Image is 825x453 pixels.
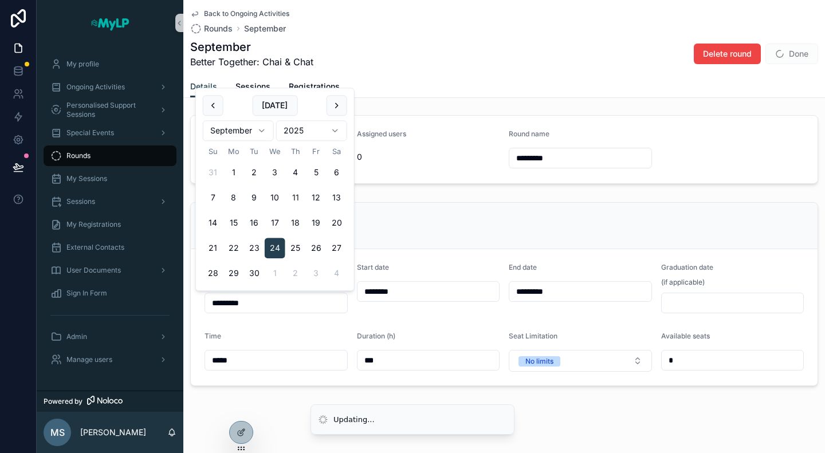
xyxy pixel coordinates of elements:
a: Manage users [44,349,176,370]
a: Details [190,76,217,98]
span: Special Events [66,128,114,137]
button: Thursday, September 18th, 2025 [285,213,306,234]
button: Monday, September 8th, 2025 [223,188,244,208]
button: Wednesday, September 24th, 2025, selected [265,238,285,259]
span: My Registrations [66,220,121,229]
a: Powered by [37,391,183,412]
a: Admin [44,326,176,347]
a: Sign In Form [44,283,176,304]
button: Thursday, September 4th, 2025 [285,163,306,183]
a: Registrations [289,76,340,99]
button: Tuesday, September 2nd, 2025 [244,163,265,183]
span: Rounds [66,151,91,160]
span: Seat Limitation [509,332,557,340]
span: Time [205,332,221,340]
span: Personalised Support Sessions [66,101,150,119]
button: Friday, October 3rd, 2025 [306,263,327,284]
span: Better Together: Chai & Chat [190,55,313,69]
button: Wednesday, September 10th, 2025 [265,188,285,208]
button: Saturday, October 4th, 2025 [327,263,347,284]
span: Sessions [66,197,95,206]
div: Updating... [333,414,375,426]
a: Special Events [44,123,176,143]
button: Today, Thursday, September 11th, 2025 [285,188,306,208]
span: Delete round [703,48,752,60]
a: Personalised Support Sessions [44,100,176,120]
span: Assigned users [357,129,406,138]
th: Tuesday [244,145,265,157]
th: Wednesday [265,145,285,157]
button: Tuesday, September 30th, 2025 [244,263,265,284]
a: My Sessions [44,168,176,189]
h1: September [190,39,313,55]
span: Admin [66,332,87,341]
a: My profile [44,54,176,74]
div: No limits [525,356,553,367]
button: Tuesday, September 9th, 2025 [244,188,265,208]
a: Back to Ongoing Activities [190,9,289,18]
div: scrollable content [37,46,183,385]
span: MS [50,426,65,439]
a: My Registrations [44,214,176,235]
img: App logo [90,14,130,32]
a: External Contacts [44,237,176,258]
span: User Documents [66,266,121,275]
span: Available seats [661,332,710,340]
span: Start date [357,263,389,271]
th: Monday [223,145,244,157]
span: Registrations [289,81,340,92]
button: Tuesday, September 16th, 2025 [244,213,265,234]
button: Wednesday, September 3rd, 2025 [265,163,285,183]
button: Thursday, October 2nd, 2025 [285,263,306,284]
a: Rounds [44,145,176,166]
span: Sessions [235,81,270,92]
button: Monday, September 29th, 2025 [223,263,244,284]
a: Rounds [190,23,233,34]
button: Sunday, September 7th, 2025 [203,188,223,208]
th: Sunday [203,145,223,157]
button: Thursday, September 25th, 2025 [285,238,306,259]
span: Graduation date [661,263,713,271]
button: Saturday, September 20th, 2025 [327,213,347,234]
button: Sunday, September 21st, 2025 [203,238,223,259]
span: Round name [509,129,549,138]
span: Powered by [44,397,82,406]
button: Wednesday, September 17th, 2025 [265,213,285,234]
span: Rounds [204,23,233,34]
button: Friday, September 12th, 2025 [306,188,327,208]
button: Sunday, August 31st, 2025 [203,163,223,183]
span: External Contacts [66,243,124,252]
button: Monday, September 1st, 2025 [223,163,244,183]
button: Sunday, September 14th, 2025 [203,213,223,234]
button: Saturday, September 6th, 2025 [327,163,347,183]
button: Monday, September 15th, 2025 [223,213,244,234]
p: [PERSON_NAME] [80,427,146,438]
a: September [244,23,286,34]
button: Friday, September 19th, 2025 [306,213,327,234]
span: Manage users [66,355,112,364]
span: My Sessions [66,174,107,183]
button: Saturday, September 13th, 2025 [327,188,347,208]
button: Tuesday, September 23rd, 2025 [244,238,265,259]
th: Thursday [285,145,306,157]
button: Friday, September 5th, 2025 [306,163,327,183]
span: Details [190,81,217,92]
th: Friday [306,145,327,157]
span: My profile [66,60,99,69]
button: Monday, September 22nd, 2025 [223,238,244,259]
table: September 2025 [203,145,347,283]
a: User Documents [44,260,176,281]
th: Saturday [327,145,347,157]
button: [DATE] [252,95,297,116]
span: End date [509,263,537,271]
span: Duration (h) [357,332,395,340]
button: Friday, September 26th, 2025 [306,238,327,259]
a: Ongoing Activities [44,77,176,97]
span: Sign In Form [66,289,107,298]
span: Ongoing Activities [66,82,125,92]
a: Sessions [44,191,176,212]
button: Wednesday, October 1st, 2025 [265,263,285,284]
button: Select Button [509,350,652,372]
span: (if applicable) [661,278,705,287]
